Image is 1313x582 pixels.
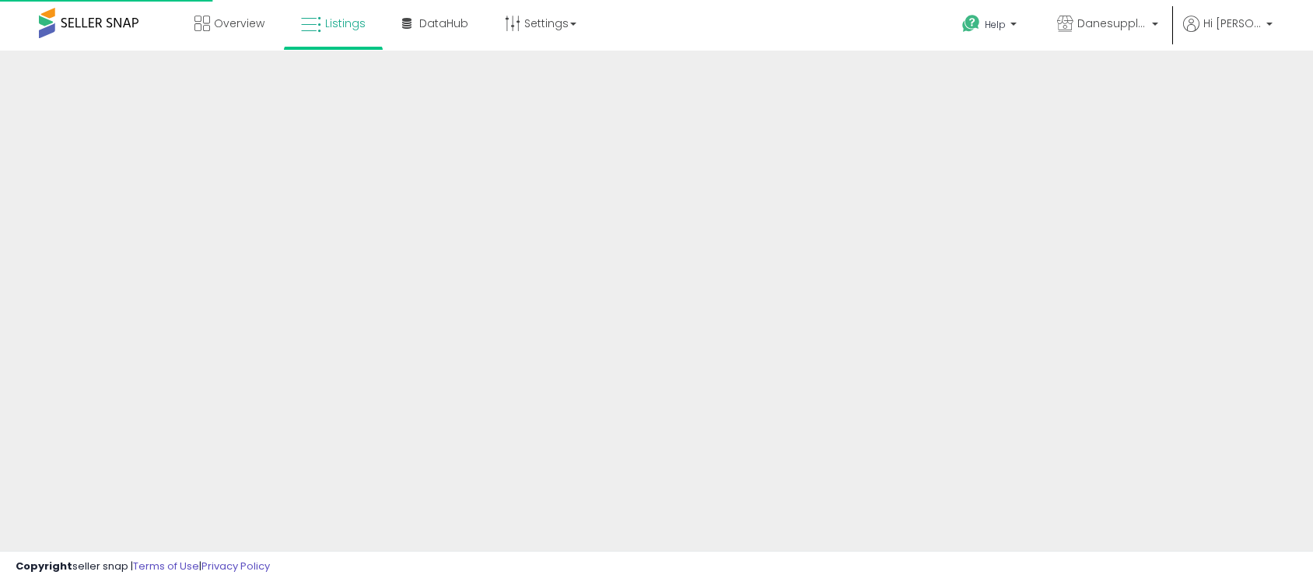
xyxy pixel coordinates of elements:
[1183,16,1273,51] a: Hi [PERSON_NAME]
[950,2,1032,51] a: Help
[16,559,72,573] strong: Copyright
[419,16,468,31] span: DataHub
[325,16,366,31] span: Listings
[1203,16,1262,31] span: Hi [PERSON_NAME]
[214,16,264,31] span: Overview
[201,559,270,573] a: Privacy Policy
[16,559,270,574] div: seller snap | |
[985,18,1006,31] span: Help
[133,559,199,573] a: Terms of Use
[961,14,981,33] i: Get Help
[1077,16,1147,31] span: Danesupplyco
